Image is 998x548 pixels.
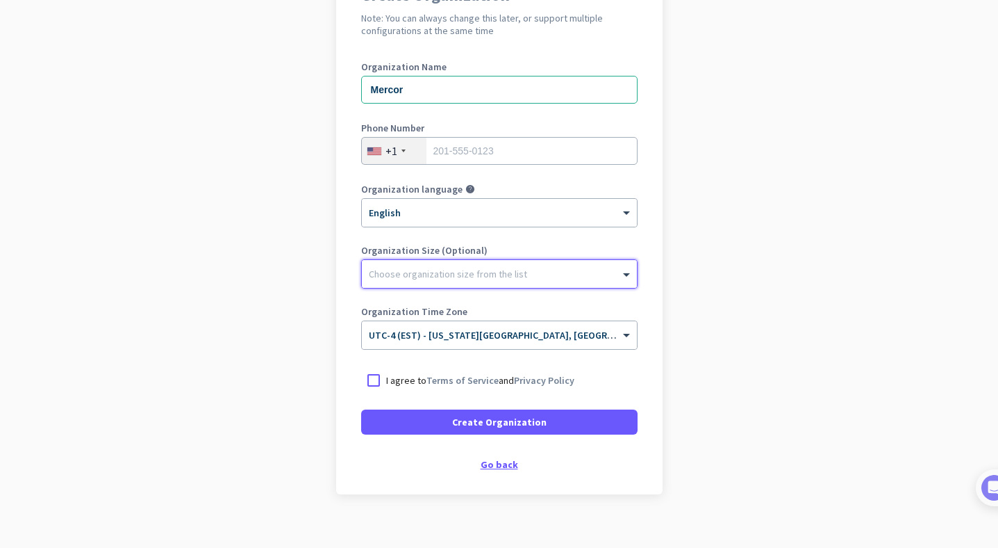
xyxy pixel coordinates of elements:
[361,62,638,72] label: Organization Name
[361,137,638,165] input: 201-555-0123
[361,307,638,316] label: Organization Time Zone
[514,374,574,387] a: Privacy Policy
[361,460,638,469] div: Go back
[386,373,574,387] p: I agree to and
[361,76,638,104] input: What is the name of your organization?
[452,415,547,429] span: Create Organization
[361,12,638,37] h2: Note: You can always change this later, or support multiple configurations at the same time
[465,184,475,194] i: help
[361,410,638,435] button: Create Organization
[361,245,638,255] label: Organization Size (Optional)
[426,374,499,387] a: Terms of Service
[385,144,397,158] div: +1
[361,184,463,194] label: Organization language
[361,123,638,133] label: Phone Number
